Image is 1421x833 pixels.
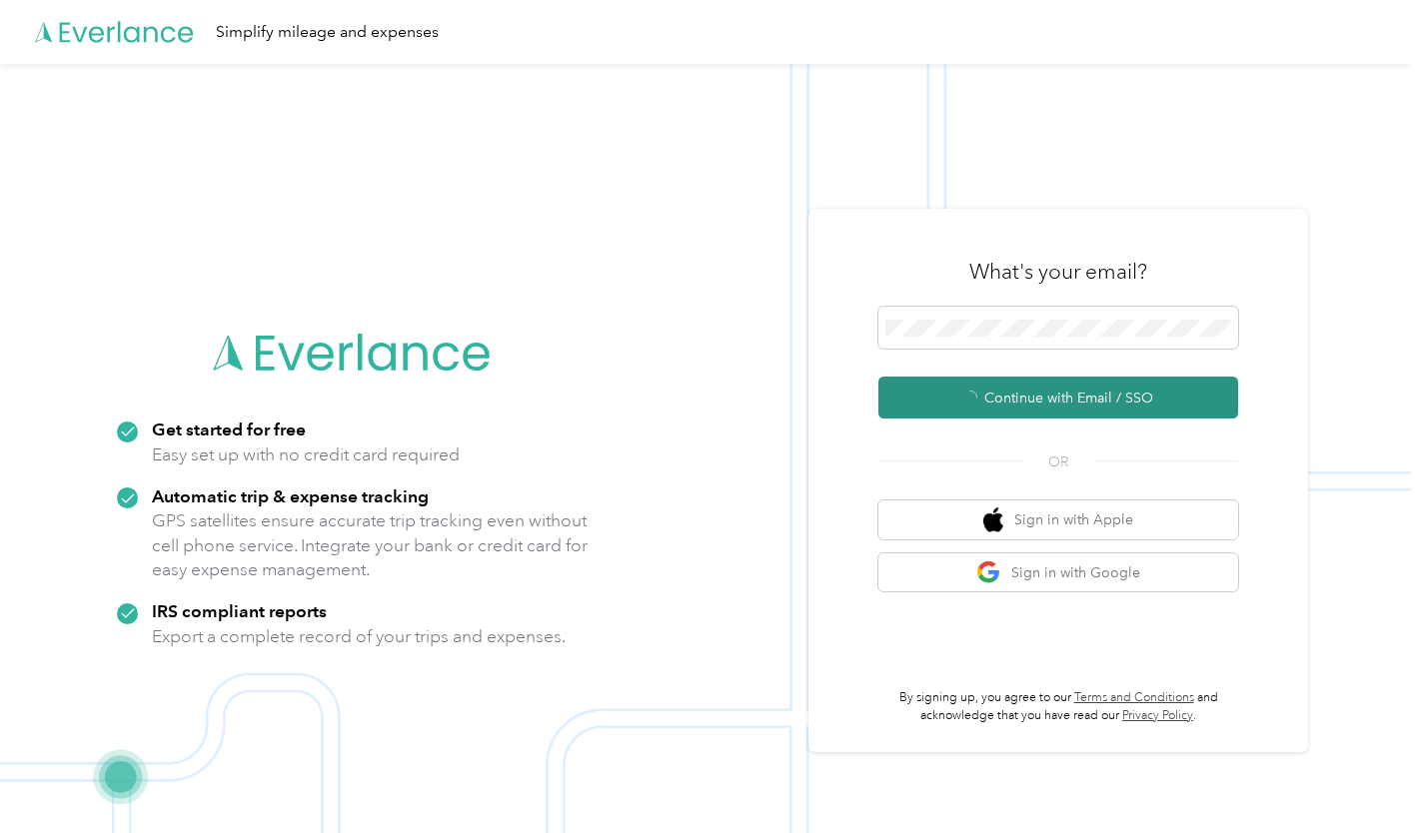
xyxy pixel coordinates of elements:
p: Export a complete record of your trips and expenses. [152,624,566,649]
a: Terms and Conditions [1074,690,1194,705]
strong: Automatic trip & expense tracking [152,485,429,506]
button: google logoSign in with Google [878,553,1238,592]
span: OR [1023,451,1093,472]
img: apple logo [983,507,1003,532]
a: Privacy Policy [1122,708,1193,723]
div: Simplify mileage and expenses [216,20,439,45]
p: GPS satellites ensure accurate trip tracking even without cell phone service. Integrate your bank... [152,508,589,582]
p: Easy set up with no credit card required [152,442,460,467]
h3: What's your email? [969,258,1147,286]
p: By signing up, you agree to our and acknowledge that you have read our . [878,689,1238,724]
strong: IRS compliant reports [152,600,327,621]
strong: Get started for free [152,418,306,439]
img: google logo [976,560,1001,585]
button: Continue with Email / SSO [878,377,1238,418]
button: apple logoSign in with Apple [878,500,1238,539]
